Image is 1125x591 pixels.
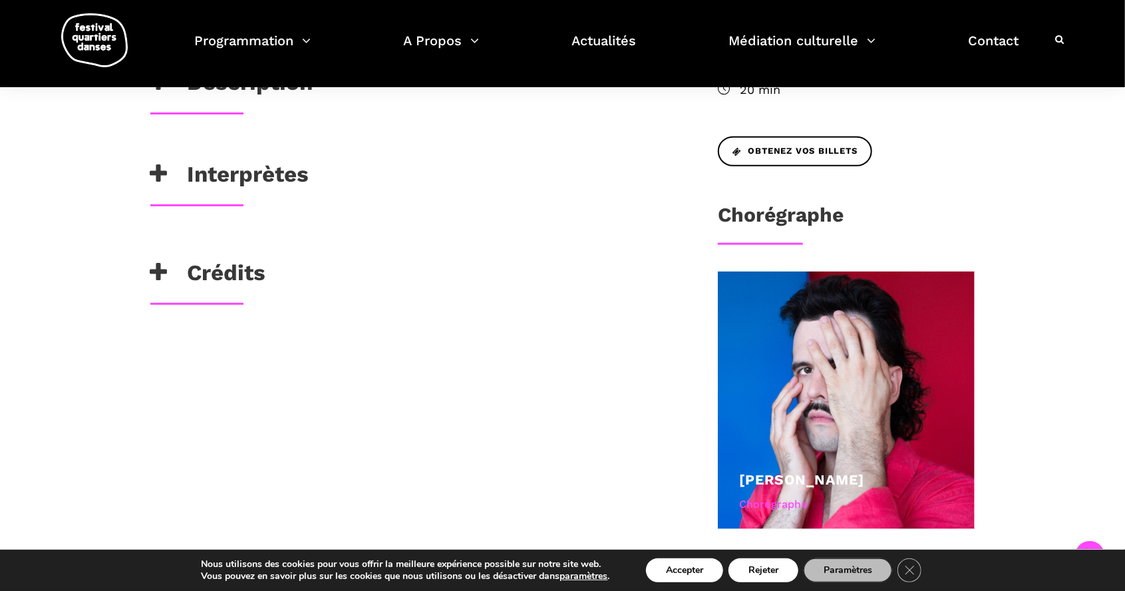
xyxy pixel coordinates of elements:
button: Close GDPR Cookie Banner [897,558,921,582]
span: Obtenez vos billets [732,144,858,158]
a: Actualités [571,29,636,69]
h3: Interprètes [150,161,309,194]
div: Chorégraphe [739,496,954,513]
h3: Chorégraphe [718,203,844,236]
a: Contact [968,29,1019,69]
p: Nous utilisons des cookies pour vous offrir la meilleure expérience possible sur notre site web. [201,558,610,570]
span: 20 min [740,81,975,100]
a: [PERSON_NAME] [739,471,864,488]
a: Obtenez vos billets [718,136,872,166]
a: Programmation [194,29,311,69]
h3: Crédits [150,260,266,293]
button: Paramètres [804,558,892,582]
p: Vous pouvez en savoir plus sur les cookies que nous utilisons ou les désactiver dans . [201,570,610,582]
button: Accepter [646,558,723,582]
img: logo-fqd-med [61,13,128,67]
button: Rejeter [728,558,798,582]
button: paramètres [560,570,608,582]
a: A Propos [403,29,479,69]
a: Médiation culturelle [728,29,876,69]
